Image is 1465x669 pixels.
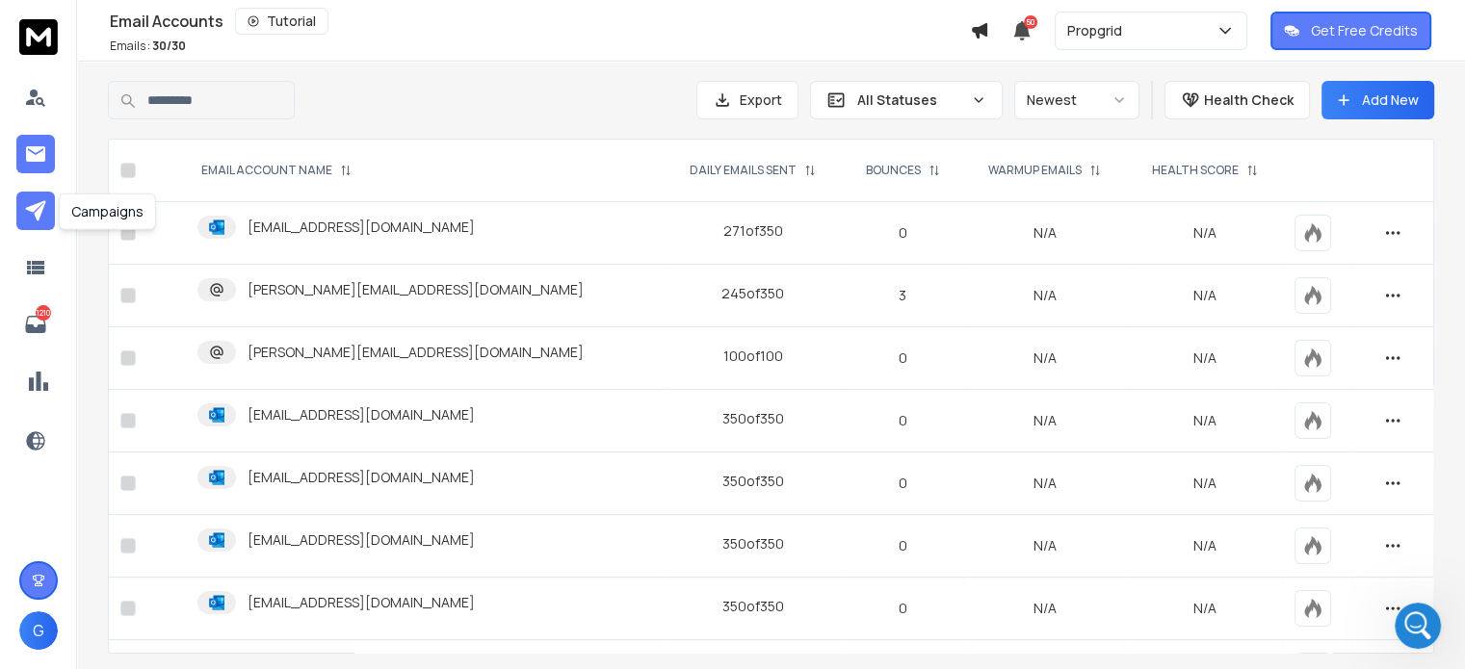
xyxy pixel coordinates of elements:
div: 350 of 350 [722,597,784,616]
p: DAILY EMAILS SENT [690,163,797,178]
button: Get Free Credits [1270,12,1431,50]
p: N/A [1138,411,1271,430]
div: 100 of 100 [723,347,783,366]
p: N/A [1138,536,1271,555]
p: [EMAIL_ADDRESS][DOMAIN_NAME] [248,468,475,487]
p: N/A [1138,223,1271,243]
div: Close [338,8,373,42]
h1: [PERSON_NAME] [93,10,219,24]
button: Start recording [122,521,138,536]
div: Campaigns [59,193,156,230]
div: kindly update [PERSON_NAME] we are getting the error [85,236,354,273]
button: G [19,611,58,650]
p: [EMAIL_ADDRESS][DOMAIN_NAME] [248,593,475,612]
p: Health Check [1204,90,1294,110]
p: Get Free Credits [1311,21,1418,40]
p: N/A [1138,599,1271,618]
button: Tutorial [235,8,328,35]
button: Health Check [1164,81,1310,119]
div: 350 of 350 [722,409,784,428]
td: N/A [963,452,1127,515]
p: 0 [854,599,952,618]
p: 0 [854,411,952,430]
div: EMAIL ACCOUNT NAME [201,163,352,178]
div: 350 of 350 [722,534,784,553]
span: 30 / 30 [152,38,186,54]
button: Newest [1014,81,1139,119]
td: N/A [963,390,1127,452]
div: Raj says… [15,91,370,224]
p: WARMUP EMAILS [988,163,1082,178]
p: N/A [1138,348,1271,368]
p: All Statuses [857,90,963,110]
p: 0 [854,223,952,243]
td: N/A [963,202,1127,265]
p: 0 [854,348,952,368]
td: N/A [963,578,1127,640]
div: the lead replied and interested moved to subsequence and automatically blocked [69,406,370,486]
p: N/A [1138,286,1271,305]
p: 3 [854,286,952,305]
p: [EMAIL_ADDRESS][DOMAIN_NAME] [248,218,475,237]
p: 0 [854,474,952,493]
div: Hi [PERSON_NAME],Thanks for the update. Let me check this on my end and get back to you shortly. [15,91,316,209]
p: HEALTH SCORE [1152,163,1239,178]
p: [EMAIL_ADDRESS][DOMAIN_NAME] [248,405,475,425]
img: Profile image for Raj [55,11,86,41]
td: N/A [963,265,1127,327]
div: Thanks for the update. Let me check this on my end and get back to you shortly. [31,122,301,197]
div: Gaurav says… [15,287,370,406]
button: Upload attachment [30,521,45,536]
div: kindly update [PERSON_NAME] we are getting the error [69,224,370,285]
p: Emails : [110,39,186,54]
p: [PERSON_NAME][EMAIL_ADDRESS][DOMAIN_NAME] [248,343,584,362]
span: 50 [1024,15,1037,29]
div: 271 of 350 [723,221,783,241]
iframe: Intercom live chat [1395,603,1441,649]
div: Gaurav says… [15,406,370,488]
p: BOUNCES [866,163,921,178]
p: [EMAIL_ADDRESS][DOMAIN_NAME] [248,530,475,550]
button: Export [696,81,798,119]
div: the lead replied and interested moved to subsequence and automatically blocked [85,418,354,475]
button: Send a message… [330,513,361,544]
button: Add New [1321,81,1434,119]
td: N/A [963,515,1127,578]
div: 350 of 350 [722,472,784,491]
div: Email Accounts [110,8,970,35]
p: 1210 [36,305,51,321]
button: go back [13,8,49,44]
div: Hi [PERSON_NAME], [31,103,301,122]
a: 1210 [16,305,55,344]
p: 0 [854,536,952,555]
textarea: Message… [16,480,369,513]
p: [PERSON_NAME][EMAIL_ADDRESS][DOMAIN_NAME] [248,280,584,299]
td: N/A [963,327,1127,390]
div: 245 of 350 [721,284,784,303]
p: Propgrid [1067,21,1130,40]
p: N/A [1138,474,1271,493]
button: Home [301,8,338,44]
p: Active 2h ago [93,24,179,43]
button: Gif picker [92,521,107,536]
div: Gaurav says… [15,224,370,287]
button: Emoji picker [61,521,76,536]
